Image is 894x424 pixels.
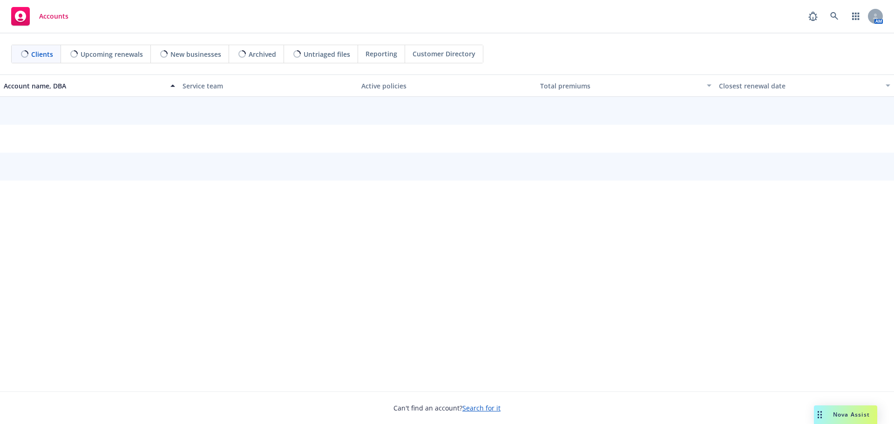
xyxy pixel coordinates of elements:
[393,403,501,413] span: Can't find an account?
[170,49,221,59] span: New businesses
[814,405,877,424] button: Nova Assist
[183,81,354,91] div: Service team
[814,405,826,424] div: Drag to move
[719,81,880,91] div: Closest renewal date
[361,81,533,91] div: Active policies
[413,49,475,59] span: Customer Directory
[358,74,536,97] button: Active policies
[462,404,501,412] a: Search for it
[81,49,143,59] span: Upcoming renewals
[715,74,894,97] button: Closest renewal date
[304,49,350,59] span: Untriaged files
[249,49,276,59] span: Archived
[540,81,701,91] div: Total premiums
[4,81,165,91] div: Account name, DBA
[847,7,865,26] a: Switch app
[825,7,844,26] a: Search
[833,411,870,418] span: Nova Assist
[179,74,358,97] button: Service team
[39,13,68,20] span: Accounts
[366,49,397,59] span: Reporting
[31,49,53,59] span: Clients
[7,3,72,29] a: Accounts
[536,74,715,97] button: Total premiums
[804,7,822,26] a: Report a Bug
